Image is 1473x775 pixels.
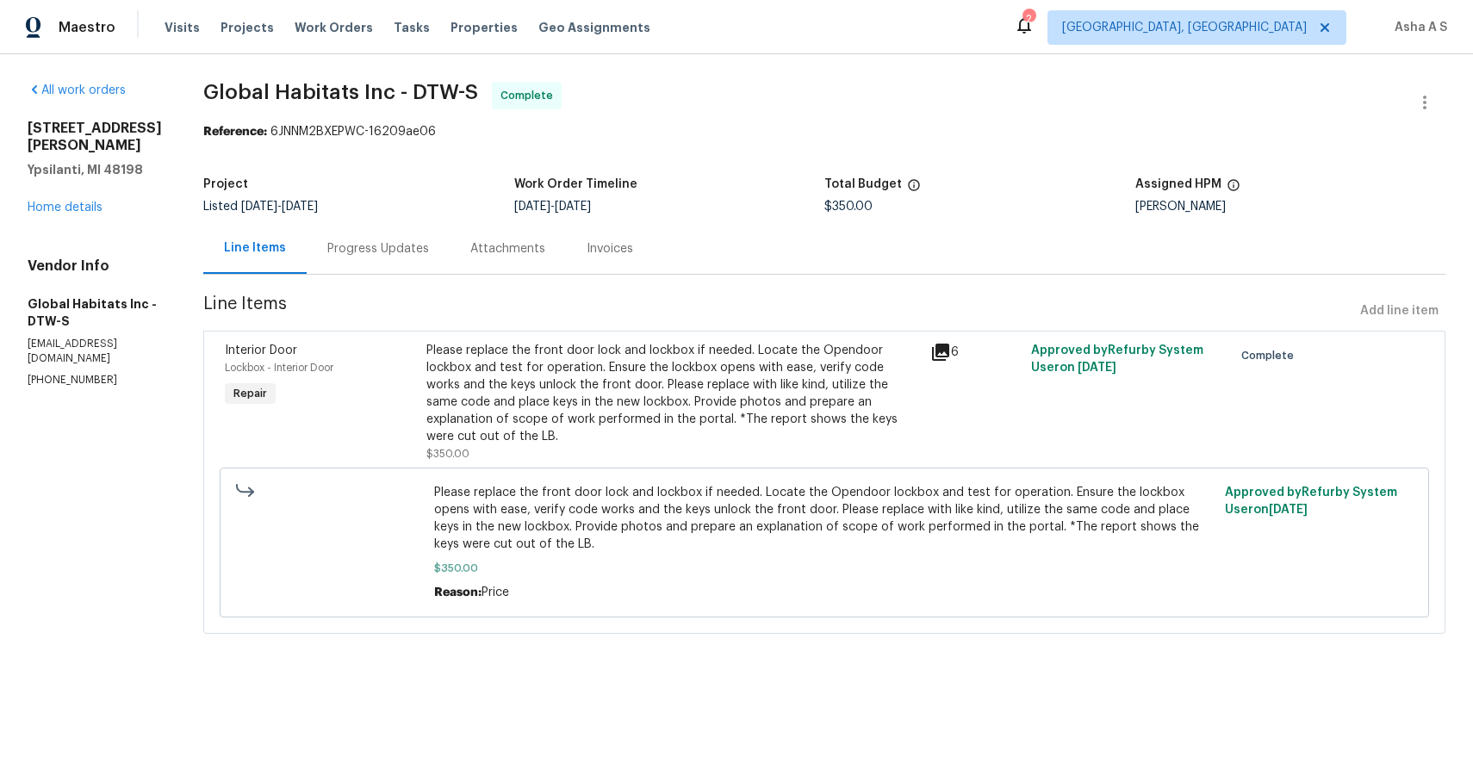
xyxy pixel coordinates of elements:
[394,22,430,34] span: Tasks
[538,19,650,36] span: Geo Assignments
[225,363,333,373] span: Lockbox - Interior Door
[28,201,103,214] a: Home details
[203,82,478,102] span: Global Habitats Inc - DTW-S
[203,178,248,190] h5: Project
[295,19,373,36] span: Work Orders
[1227,178,1240,201] span: The hpm assigned to this work order.
[824,178,902,190] h5: Total Budget
[28,84,126,96] a: All work orders
[225,344,297,356] span: Interior Door
[514,201,591,213] span: -
[434,560,1215,577] span: $350.00
[470,240,545,257] div: Attachments
[1269,504,1308,516] span: [DATE]
[224,239,286,257] div: Line Items
[930,342,1021,363] div: 6
[426,449,469,459] span: $350.00
[282,201,318,213] span: [DATE]
[203,201,318,213] span: Listed
[28,161,162,178] h5: Ypsilanti, MI 48198
[1388,19,1447,36] span: Asha A S
[1078,362,1116,374] span: [DATE]
[241,201,277,213] span: [DATE]
[500,87,560,104] span: Complete
[1062,19,1307,36] span: [GEOGRAPHIC_DATA], [GEOGRAPHIC_DATA]
[221,19,274,36] span: Projects
[28,257,162,275] h4: Vendor Info
[28,295,162,330] h5: Global Habitats Inc - DTW-S
[434,484,1215,553] span: Please replace the front door lock and lockbox if needed. Locate the Opendoor lockbox and test fo...
[1135,178,1221,190] h5: Assigned HPM
[1135,201,1446,213] div: [PERSON_NAME]
[59,19,115,36] span: Maestro
[203,126,267,138] b: Reference:
[165,19,200,36] span: Visits
[907,178,921,201] span: The total cost of line items that have been proposed by Opendoor. This sum includes line items th...
[555,201,591,213] span: [DATE]
[1225,487,1397,516] span: Approved by Refurby System User on
[1241,347,1301,364] span: Complete
[824,201,873,213] span: $350.00
[28,120,162,154] h2: [STREET_ADDRESS][PERSON_NAME]
[451,19,518,36] span: Properties
[587,240,633,257] div: Invoices
[514,201,550,213] span: [DATE]
[426,342,920,445] div: Please replace the front door lock and lockbox if needed. Locate the Opendoor lockbox and test fo...
[327,240,429,257] div: Progress Updates
[203,295,1353,327] span: Line Items
[1022,10,1035,28] div: 2
[28,373,162,387] p: [PHONE_NUMBER]
[434,586,482,598] span: Reason:
[1031,344,1203,374] span: Approved by Refurby System User on
[241,201,318,213] span: -
[514,178,637,190] h5: Work Order Timeline
[28,337,162,366] p: [EMAIL_ADDRESS][DOMAIN_NAME]
[482,586,509,598] span: Price
[203,123,1445,140] div: 6JNNM2BXEPWC-16209ae06
[227,385,274,402] span: Repair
